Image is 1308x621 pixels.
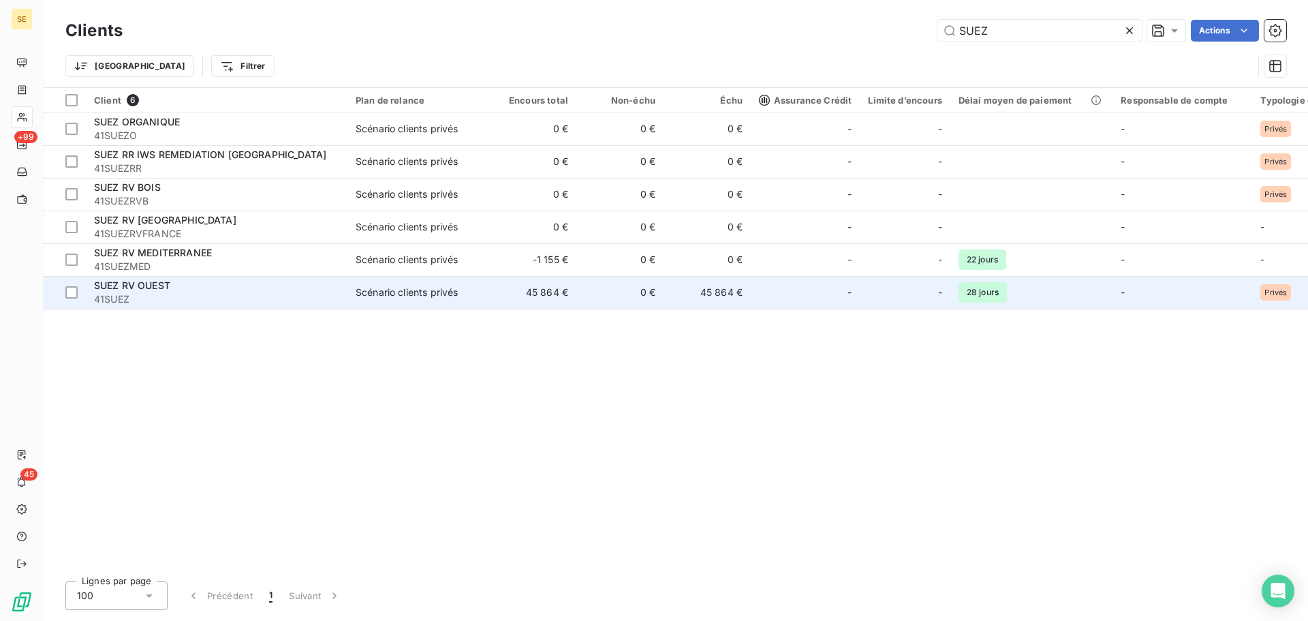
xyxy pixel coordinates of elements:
td: 0 € [489,145,576,178]
h3: Clients [65,18,123,43]
span: Client [94,95,121,106]
button: Précédent [178,581,261,610]
img: Logo LeanPay [11,591,33,613]
span: - [1121,221,1125,232]
span: - [847,253,852,267]
div: Scénario clients privés [356,253,458,267]
button: Actions [1191,20,1259,42]
span: - [938,253,942,267]
span: SUEZ RV MEDITERRANEE [94,247,212,258]
div: Scénario clients privés [356,286,458,299]
span: - [1260,221,1264,232]
td: 0 € [664,243,751,276]
button: 1 [261,581,281,610]
span: 100 [77,589,93,603]
td: 0 € [576,243,664,276]
td: 0 € [664,145,751,178]
span: Privés [1264,157,1287,166]
span: 45 [20,468,37,481]
div: Scénario clients privés [356,220,458,234]
td: 0 € [576,112,664,145]
span: 41SUEZMED [94,260,339,273]
span: SUEZ RV [GEOGRAPHIC_DATA] [94,214,236,226]
td: 45 864 € [489,276,576,309]
td: 0 € [489,112,576,145]
span: - [1121,188,1125,200]
span: - [1121,155,1125,167]
span: SUEZ RR IWS REMEDIATION [GEOGRAPHIC_DATA] [94,149,326,160]
span: Privés [1264,125,1287,133]
input: Rechercher [937,20,1142,42]
span: - [938,286,942,299]
span: Privés [1264,190,1287,198]
div: Limite d’encours [868,95,941,106]
span: - [938,122,942,136]
span: +99 [14,131,37,143]
span: 22 jours [959,249,1006,270]
span: - [847,122,852,136]
span: 41SUEZRVB [94,194,339,208]
span: 41SUEZRVFRANCE [94,227,339,241]
span: 41SUEZO [94,129,339,142]
span: - [847,187,852,201]
span: Privés [1264,288,1287,297]
span: - [847,286,852,299]
td: 0 € [576,178,664,211]
td: 0 € [664,112,751,145]
button: [GEOGRAPHIC_DATA] [65,55,194,77]
span: - [847,155,852,168]
span: 1 [269,589,272,603]
div: Encours total [497,95,568,106]
span: 6 [127,94,139,106]
span: - [847,220,852,234]
div: Plan de relance [356,95,481,106]
div: Responsable de compte [1121,95,1244,106]
td: 45 864 € [664,276,751,309]
span: SUEZ ORGANIQUE [94,116,180,127]
td: 0 € [664,211,751,243]
span: Assurance Crédit [759,95,852,106]
span: SUEZ RV BOIS [94,181,161,193]
span: - [1260,254,1264,265]
td: 0 € [664,178,751,211]
td: 0 € [576,276,664,309]
div: Scénario clients privés [356,122,458,136]
div: Scénario clients privés [356,187,458,201]
div: Open Intercom Messenger [1262,575,1294,607]
span: - [1121,286,1125,298]
span: - [938,220,942,234]
td: 0 € [489,211,576,243]
button: Suivant [281,581,349,610]
span: - [938,187,942,201]
div: Non-échu [585,95,655,106]
span: - [1121,123,1125,134]
span: - [1121,254,1125,265]
div: Délai moyen de paiement [959,95,1104,106]
td: 0 € [576,211,664,243]
span: 28 jours [959,282,1007,303]
span: 41SUEZ [94,292,339,306]
div: SE [11,8,33,30]
button: Filtrer [211,55,274,77]
div: Scénario clients privés [356,155,458,168]
span: 41SUEZRR [94,162,339,175]
span: - [938,155,942,168]
td: -1 155 € [489,243,576,276]
div: Échu [672,95,743,106]
span: SUEZ RV OUEST [94,279,170,291]
td: 0 € [489,178,576,211]
td: 0 € [576,145,664,178]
